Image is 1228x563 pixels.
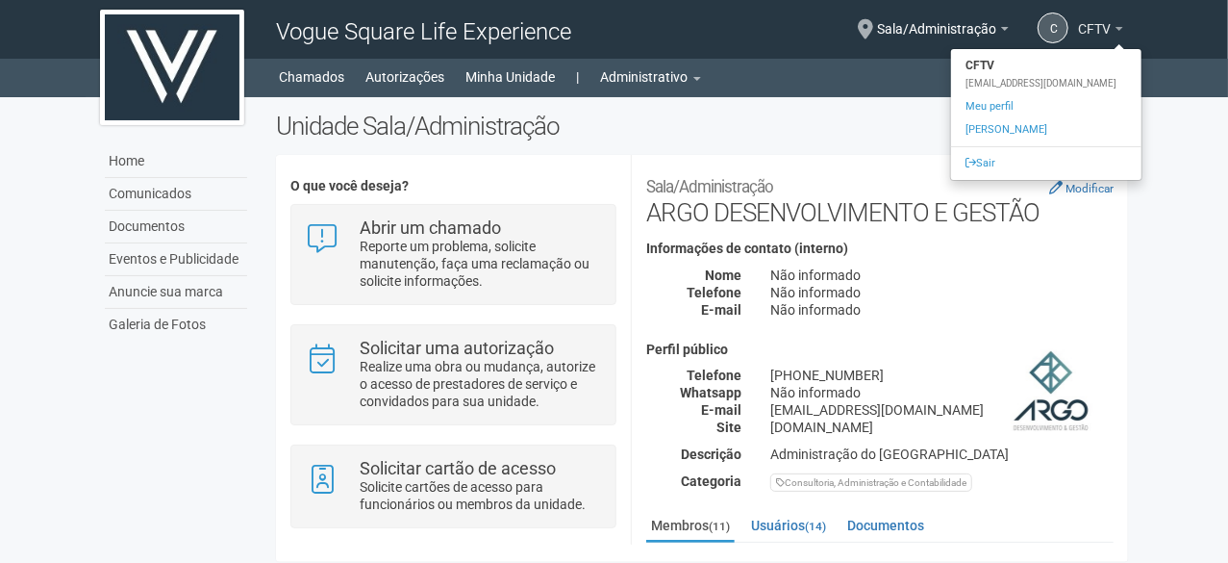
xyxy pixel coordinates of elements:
[951,118,1141,141] a: [PERSON_NAME]
[577,64,580,90] a: |
[276,18,571,45] span: Vogue Square Life Experience
[756,301,1128,319] div: Não informado
[951,152,1141,175] a: Sair
[360,238,601,290] p: Reporte um problema, solicite manutenção, faça uma reclamação ou solicite informações.
[105,178,247,211] a: Comunicados
[681,447,741,462] strong: Descrição
[646,343,1114,357] h4: Perfil público
[709,520,730,533] small: (11)
[105,276,247,309] a: Anuncie sua marca
[360,478,601,513] p: Solicite cartões de acesso para funcionários ou membros da unidade.
[687,285,741,300] strong: Telefone
[360,458,556,478] strong: Solicitar cartão de acesso
[466,64,556,90] a: Minha Unidade
[756,267,1128,284] div: Não informado
[877,24,1009,39] a: Sala/Administração
[1038,13,1068,43] a: C
[100,10,244,125] img: logo.jpg
[681,473,741,489] strong: Categoria
[306,340,601,410] a: Solicitar uma autorização Realize uma obra ou mudança, autorize o acesso de prestadores de serviç...
[306,460,601,513] a: Solicitar cartão de acesso Solicite cartões de acesso para funcionários ou membros da unidade.
[805,520,826,533] small: (14)
[290,179,616,193] h4: O que você deseja?
[280,64,345,90] a: Chamados
[687,368,741,383] strong: Telefone
[646,169,1114,227] h2: ARGO DESENVOLVIMENTO E GESTÃO
[756,367,1128,384] div: [PHONE_NUMBER]
[1065,182,1114,195] small: Modificar
[716,420,741,435] strong: Site
[105,145,247,178] a: Home
[360,358,601,410] p: Realize uma obra ou mudança, autorize o acesso de prestadores de serviço e convidados para sua un...
[601,64,701,90] a: Administrativo
[105,243,247,276] a: Eventos e Publicidade
[366,64,445,90] a: Autorizações
[105,309,247,341] a: Galeria de Fotos
[646,177,773,196] small: Sala/Administração
[360,338,554,358] strong: Solicitar uma autorização
[646,511,735,543] a: Membros(11)
[951,95,1141,118] a: Meu perfil
[680,385,741,400] strong: Whatsapp
[770,473,972,492] div: Consultoria, Administração e Contabilidade
[951,54,1141,77] strong: CFTV
[360,218,501,238] strong: Abrir um chamado
[756,401,1128,419] div: [EMAIL_ADDRESS][DOMAIN_NAME]
[842,511,929,540] a: Documentos
[306,219,601,290] a: Abrir um chamado Reporte um problema, solicite manutenção, faça uma reclamação ou solicite inform...
[877,3,996,37] span: Sala/Administração
[105,211,247,243] a: Documentos
[756,384,1128,401] div: Não informado
[1078,24,1123,39] a: CFTV
[746,511,831,540] a: Usuários(14)
[701,302,741,318] strong: E-mail
[705,268,741,283] strong: Nome
[276,112,1129,141] h2: Unidade Sala/Administração
[1078,3,1111,37] span: CFTV
[646,242,1114,256] h4: Informações de contato (interno)
[701,402,741,418] strong: E-mail
[1003,343,1099,439] img: business.png
[1049,180,1114,195] a: Modificar
[756,419,1128,436] div: [DOMAIN_NAME]
[756,284,1128,301] div: Não informado
[756,446,1128,463] div: Administração do [GEOGRAPHIC_DATA]
[951,77,1141,90] div: [EMAIL_ADDRESS][DOMAIN_NAME]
